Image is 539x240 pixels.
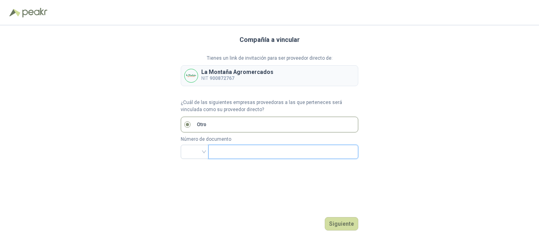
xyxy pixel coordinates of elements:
[185,69,198,82] img: Company Logo
[210,76,234,81] b: 900872767
[197,121,206,129] p: Otro
[181,55,358,62] p: Tienes un link de invitación para ser proveedor directo de:
[240,35,300,45] h3: Compañía a vincular
[181,136,358,143] p: Número de documento
[9,9,21,17] img: Logo
[201,75,273,82] p: NIT
[181,99,358,114] p: ¿Cuál de las siguientes empresas proveedoras a las que perteneces será vinculada como su proveedo...
[22,8,47,17] img: Peakr
[201,69,273,75] p: La Montaña Agromercados
[325,217,358,231] button: Siguiente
